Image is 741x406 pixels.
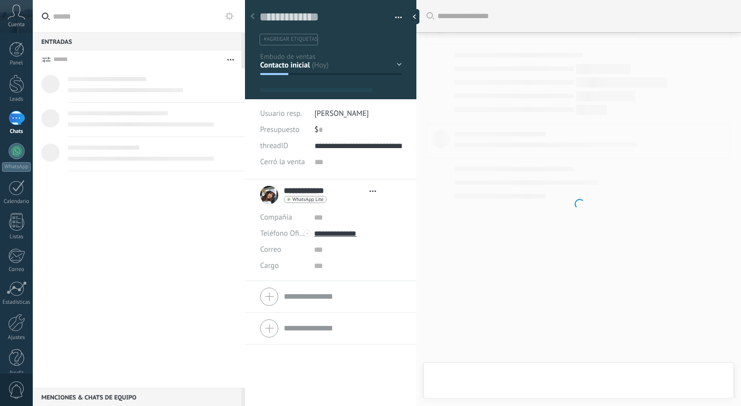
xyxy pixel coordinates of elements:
[2,96,31,103] div: Leads
[260,262,279,269] span: Cargo
[33,32,241,50] div: Entradas
[2,60,31,66] div: Panel
[260,122,307,138] div: Presupuesto
[315,109,369,118] span: [PERSON_NAME]
[260,109,302,118] span: Usuario resp.
[33,388,241,406] div: Menciones & Chats de equipo
[409,9,419,24] div: Ocultar
[2,162,31,172] div: WhatsApp
[260,158,305,166] span: Cerró la venta
[260,229,313,238] span: Teléfono Oficina
[260,258,306,274] div: Cargo
[260,242,281,258] button: Correo
[2,299,31,306] div: Estadísticas
[2,370,31,376] div: Ayuda
[2,266,31,273] div: Correo
[260,142,288,150] span: threadID
[260,210,306,226] div: Compañía
[2,128,31,135] div: Chats
[260,226,306,242] button: Teléfono Oficina
[8,22,25,28] span: Cuenta
[292,197,324,202] span: WhatsApp Lite
[260,125,299,134] span: Presupuesto
[2,334,31,341] div: Ajustes
[260,138,307,154] div: threadID
[2,198,31,205] div: Calendario
[260,245,281,254] span: Correo
[315,122,402,138] div: $
[260,106,307,122] div: Usuario resp.
[2,234,31,240] div: Listas
[264,36,318,43] span: #agregar etiquetas
[260,154,307,170] div: Cerró la venta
